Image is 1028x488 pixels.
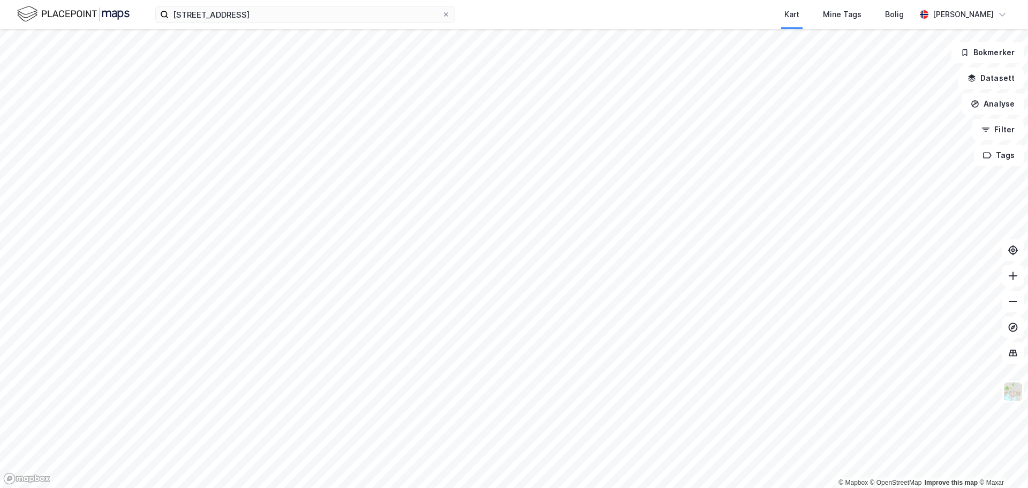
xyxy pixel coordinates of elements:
[3,472,50,485] a: Mapbox homepage
[838,479,868,486] a: Mapbox
[870,479,922,486] a: OpenStreetMap
[974,437,1028,488] iframe: Chat Widget
[1003,381,1023,402] img: Z
[974,437,1028,488] div: Kontrollprogram for chat
[784,8,799,21] div: Kart
[951,42,1024,63] button: Bokmerker
[17,5,130,24] img: logo.f888ab2527a4732fd821a326f86c7f29.svg
[972,119,1024,140] button: Filter
[885,8,904,21] div: Bolig
[169,6,442,22] input: Søk på adresse, matrikkel, gårdeiere, leietakere eller personer
[933,8,994,21] div: [PERSON_NAME]
[962,93,1024,115] button: Analyse
[823,8,861,21] div: Mine Tags
[925,479,978,486] a: Improve this map
[974,145,1024,166] button: Tags
[958,67,1024,89] button: Datasett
